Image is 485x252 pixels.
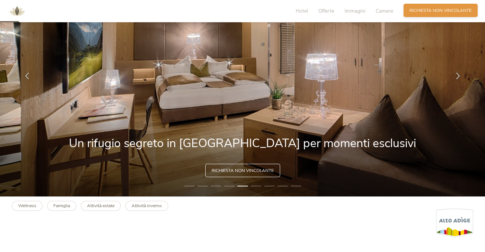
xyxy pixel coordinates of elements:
[18,203,36,209] b: Wellness
[212,168,274,174] span: Richiesta non vincolante
[53,203,70,209] b: Famiglia
[6,9,28,13] a: AMONTI & LUNARIS Wellnessresort
[318,7,334,14] span: Offerte
[132,203,162,209] b: Attività inverno
[296,7,308,14] span: Hotel
[436,208,473,238] img: Alto Adige
[47,201,76,211] a: Famiglia
[12,201,43,211] a: Wellness
[125,201,168,211] a: Attività inverno
[409,7,472,14] span: Richiesta non vincolante
[87,203,114,209] b: Attività estate
[345,7,365,14] span: Immagini
[81,201,121,211] a: Attività estate
[376,7,393,14] span: Camere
